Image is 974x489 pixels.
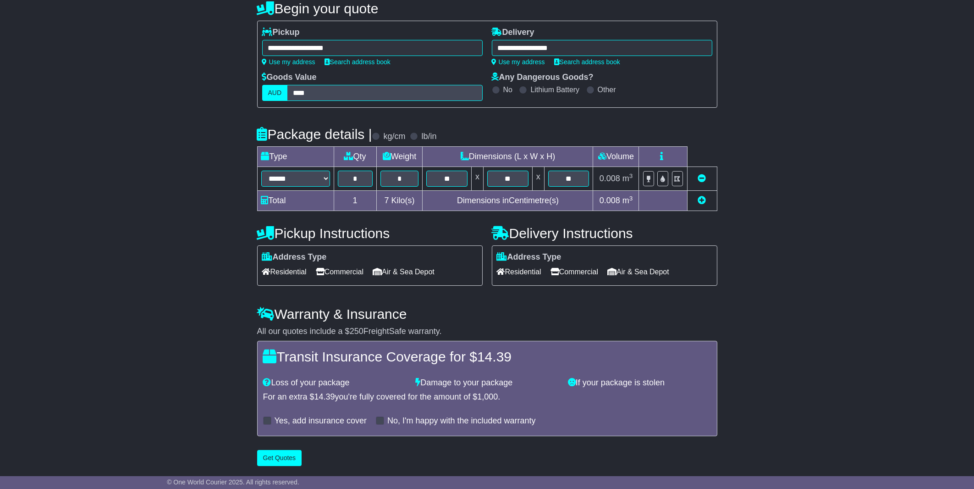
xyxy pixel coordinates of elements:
[257,147,334,167] td: Type
[607,265,669,279] span: Air & Sea Depot
[492,58,545,66] a: Use my address
[262,265,307,279] span: Residential
[554,58,620,66] a: Search address book
[384,196,389,205] span: 7
[477,392,498,401] span: 1,000
[593,147,639,167] td: Volume
[376,147,423,167] td: Weight
[421,132,436,142] label: lb/in
[600,196,620,205] span: 0.008
[263,392,711,402] div: For an extra $ you're fully covered for the amount of $ .
[492,28,534,38] label: Delivery
[530,85,579,94] label: Lithium Battery
[257,327,717,337] div: All our quotes include a $ FreightSafe warranty.
[316,265,363,279] span: Commercial
[492,72,594,83] label: Any Dangerous Goods?
[503,85,512,94] label: No
[411,378,563,388] div: Damage to your package
[629,172,633,179] sup: 3
[563,378,716,388] div: If your package is stolen
[257,306,717,322] h4: Warranty & Insurance
[257,1,717,16] h4: Begin your quote
[550,265,598,279] span: Commercial
[492,226,717,241] h4: Delivery Instructions
[423,191,593,211] td: Dimensions in Centimetre(s)
[257,191,334,211] td: Total
[259,378,411,388] div: Loss of your package
[598,85,616,94] label: Other
[472,167,484,191] td: x
[263,349,711,364] h4: Transit Insurance Coverage for $
[600,174,620,183] span: 0.008
[334,191,376,211] td: 1
[262,72,317,83] label: Goods Value
[350,327,363,336] span: 250
[257,226,483,241] h4: Pickup Instructions
[262,58,315,66] a: Use my address
[262,28,300,38] label: Pickup
[622,196,633,205] span: m
[262,252,327,262] label: Address Type
[373,265,435,279] span: Air & Sea Depot
[257,127,372,142] h4: Package details |
[275,416,367,426] label: Yes, add insurance cover
[383,132,405,142] label: kg/cm
[314,392,335,401] span: 14.39
[257,450,302,466] button: Get Quotes
[698,174,706,183] a: Remove this item
[262,85,288,101] label: AUD
[622,174,633,183] span: m
[532,167,544,191] td: x
[423,147,593,167] td: Dimensions (L x W x H)
[376,191,423,211] td: Kilo(s)
[698,196,706,205] a: Add new item
[334,147,376,167] td: Qty
[497,252,561,262] label: Address Type
[497,265,541,279] span: Residential
[387,416,536,426] label: No, I'm happy with the included warranty
[629,195,633,202] sup: 3
[167,478,299,486] span: © One World Courier 2025. All rights reserved.
[325,58,391,66] a: Search address book
[477,349,512,364] span: 14.39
